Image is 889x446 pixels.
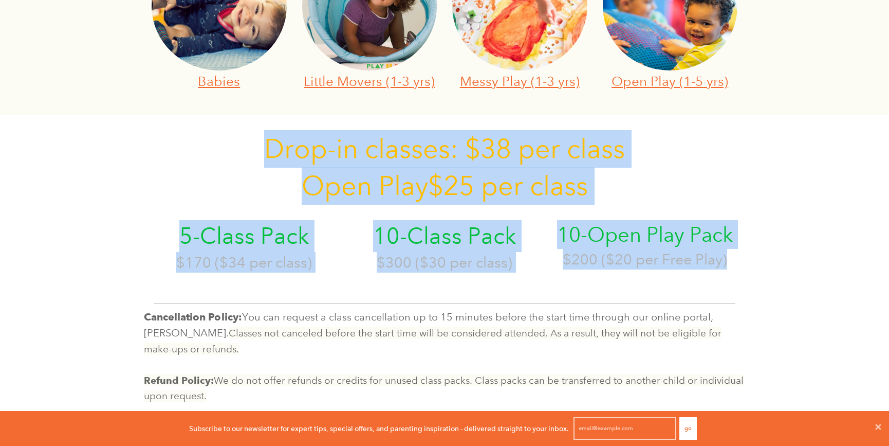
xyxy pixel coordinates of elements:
[144,327,721,354] span: Classes not canceled before the start time will be considered attended. As a result, they will no...
[189,423,569,434] p: Subscribe to our newsletter for expert tips, special offers, and parenting inspiration - delivere...
[264,133,327,165] span: Drop
[198,73,240,89] a: Babies
[144,374,744,402] span: We do not offer refunds or credits for unused class packs. Class packs can be transferred to anot...
[144,374,214,386] strong: Refund Policy:
[152,252,337,273] h1: $170 ($34 per class)
[612,73,728,89] a: Open Play (1-5 yrs)
[304,73,435,89] a: Little Movers (1-3 yrs)
[573,417,676,440] input: email@example.com
[144,311,713,339] span: You can request a class cancellation up to 15 minutes before the start time through our online po...
[557,222,733,247] span: 10-Open Play Pack
[679,417,697,440] button: Go
[302,170,428,202] span: Open Play
[352,252,537,273] h1: $300 ($30 per class)
[460,73,580,89] a: Messy Play (1-3 yrs)
[144,311,242,323] span: Cancellation Policy:
[428,170,588,202] span: $25 per class
[179,222,309,249] span: 5-Class Pack
[552,249,737,270] h1: $200 ($20 per Free Play)
[327,133,625,165] span: -in classes: $38 per class
[373,222,516,249] span: 10-Class Pack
